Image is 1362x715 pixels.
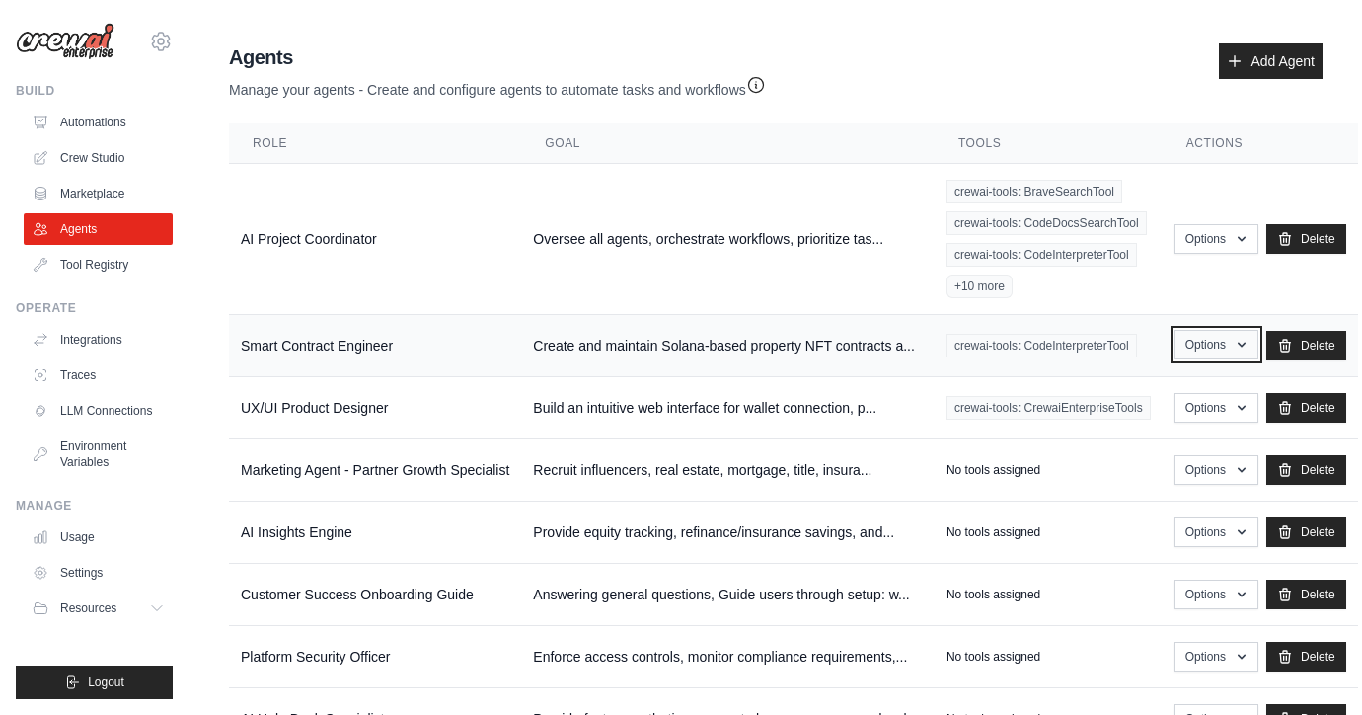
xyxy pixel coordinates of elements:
td: Smart Contract Engineer [229,315,521,377]
h2: Agents [229,43,766,71]
button: Options [1174,393,1258,423]
img: Logo [16,23,114,60]
td: Create and maintain Solana-based property NFT contracts a... [521,315,935,377]
a: Environment Variables [24,431,173,478]
a: Delete [1266,393,1346,423]
a: Add Agent [1219,43,1323,79]
span: crewai-tools: BraveSearchTool [946,180,1122,203]
button: Options [1174,517,1258,547]
td: UX/UI Product Designer [229,377,521,439]
span: crewai-tools: CrewaiEnterpriseTools [946,396,1151,420]
td: Customer Success Onboarding Guide [229,564,521,626]
span: +10 more [946,275,1013,298]
th: Goal [521,123,935,164]
span: Resources [60,600,116,616]
button: Options [1174,642,1258,672]
p: No tools assigned [946,462,1040,478]
td: Answering general questions, Guide users through setup: w... [521,564,935,626]
button: Resources [24,593,173,624]
a: Usage [24,521,173,553]
button: Options [1174,330,1258,359]
td: AI Project Coordinator [229,164,521,315]
div: Operate [16,300,173,316]
td: AI Insights Engine [229,502,521,564]
a: Traces [24,359,173,391]
span: crewai-tools: CodeDocsSearchTool [946,211,1147,235]
button: Options [1174,224,1258,254]
span: Logout [88,675,124,690]
a: Delete [1266,224,1346,254]
a: Crew Studio [24,142,173,174]
a: Automations [24,107,173,138]
td: Oversee all agents, orchestrate workflows, prioritize tas... [521,164,935,315]
td: Platform Security Officer [229,626,521,688]
a: Agents [24,213,173,245]
div: Build [16,83,173,99]
span: crewai-tools: CodeInterpreterTool [946,243,1137,267]
th: Role [229,123,521,164]
p: No tools assigned [946,524,1040,540]
button: Options [1174,455,1258,485]
p: No tools assigned [946,649,1040,665]
div: Manage [16,498,173,514]
a: Delete [1266,455,1346,485]
a: LLM Connections [24,395,173,427]
p: Manage your agents - Create and configure agents to automate tasks and workflows [229,71,766,100]
th: Tools [935,123,1163,164]
td: Build an intuitive web interface for wallet connection, p... [521,377,935,439]
a: Marketplace [24,178,173,209]
p: No tools assigned [946,587,1040,602]
span: crewai-tools: CodeInterpreterTool [946,334,1137,357]
a: Delete [1266,580,1346,609]
a: Delete [1266,642,1346,672]
a: Settings [24,557,173,589]
button: Logout [16,666,173,699]
a: Delete [1266,331,1346,360]
th: Actions [1163,123,1358,164]
a: Integrations [24,324,173,356]
button: Options [1174,580,1258,609]
td: Provide equity tracking, refinance/insurance savings, and... [521,502,935,564]
a: Tool Registry [24,249,173,280]
a: Delete [1266,517,1346,547]
td: Enforce access controls, monitor compliance requirements,... [521,626,935,688]
td: Marketing Agent - Partner Growth Specialist [229,439,521,502]
td: Recruit influencers, real estate, mortgage, title, insura... [521,439,935,502]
